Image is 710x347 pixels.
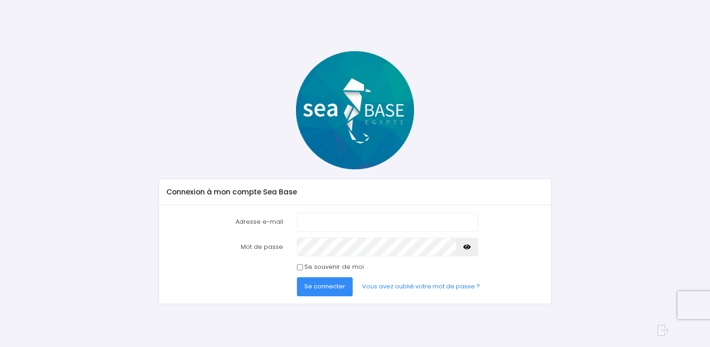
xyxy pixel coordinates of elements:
label: Se souvenir de moi [304,262,364,272]
span: Se connecter [304,282,345,291]
label: Adresse e-mail [160,213,290,231]
label: Mot de passe [160,238,290,256]
div: Connexion à mon compte Sea Base [159,179,551,205]
a: Vous avez oublié votre mot de passe ? [355,277,487,296]
button: Se connecter [297,277,353,296]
